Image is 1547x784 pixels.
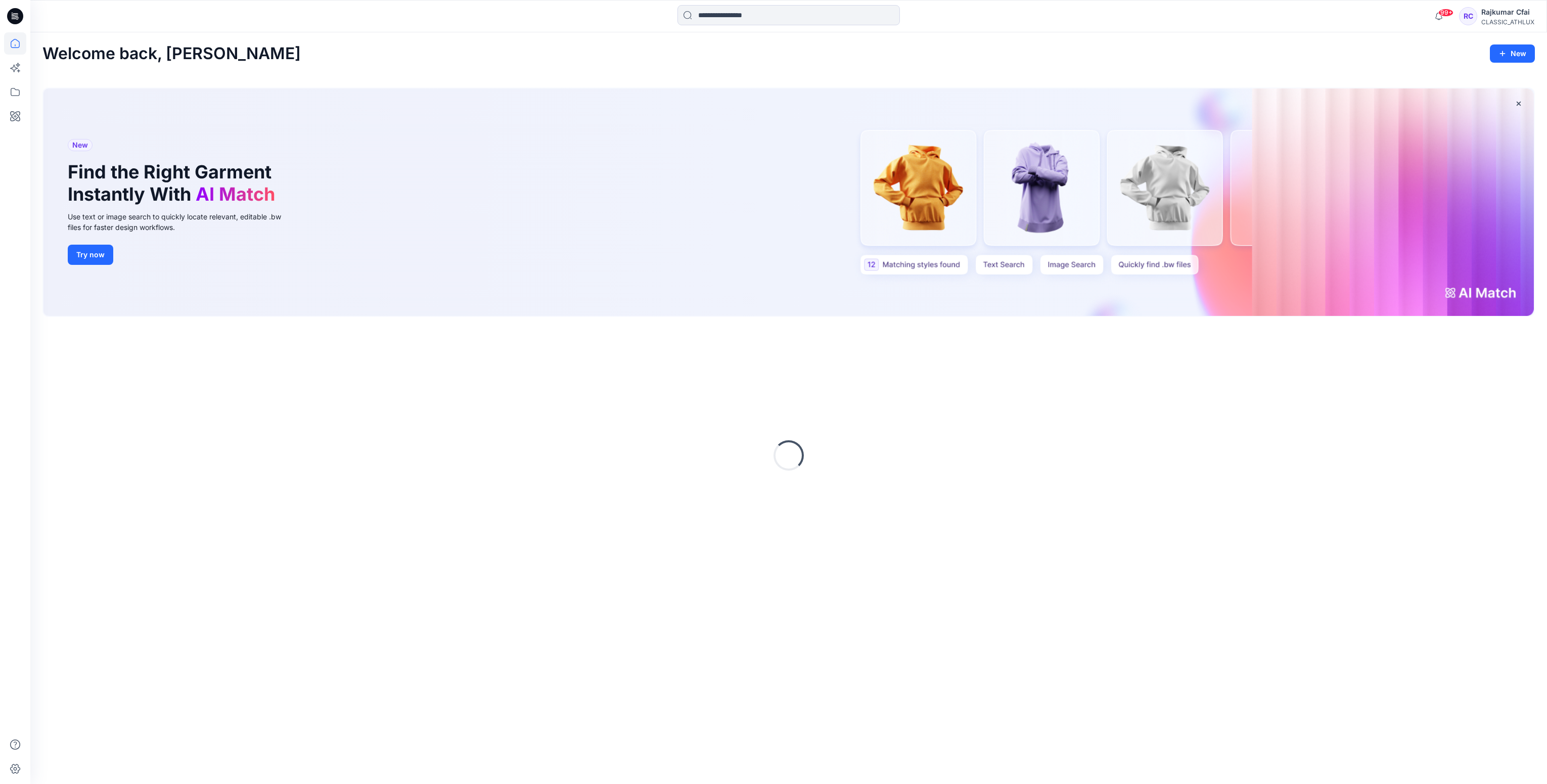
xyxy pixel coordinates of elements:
span: AI Match [196,183,275,205]
div: Rajkumar Cfai [1481,6,1534,18]
h2: Welcome back, [PERSON_NAME] [42,44,301,63]
div: CLASSIC_ATHLUX [1481,18,1534,26]
span: New [72,139,88,151]
button: Try now [68,245,113,265]
div: RC [1459,7,1477,25]
span: 99+ [1438,9,1453,17]
h1: Find the Right Garment Instantly With [68,161,280,205]
div: Use text or image search to quickly locate relevant, editable .bw files for faster design workflows. [68,211,295,233]
button: New [1490,44,1535,63]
